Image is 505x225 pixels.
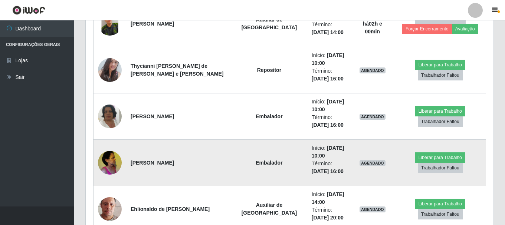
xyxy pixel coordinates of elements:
time: [DATE] 20:00 [312,215,344,221]
time: [DATE] 10:00 [312,99,344,112]
button: Liberar para Trabalho [415,60,465,70]
time: [DATE] 16:00 [312,168,344,174]
button: Trabalhador Faltou [418,163,463,173]
img: 1751462505054.jpeg [98,54,122,86]
li: Início: [312,98,346,113]
li: Início: [312,144,346,160]
button: Liberar para Trabalho [415,199,465,209]
button: Forçar Encerramento [402,24,452,34]
strong: [PERSON_NAME] [131,113,174,119]
strong: [PERSON_NAME] [131,160,174,166]
li: Término: [312,67,346,83]
button: Trabalhador Faltou [418,70,463,80]
strong: [PERSON_NAME] [131,21,174,27]
img: 1739839717367.jpeg [98,147,122,178]
time: [DATE] 14:00 [312,29,344,35]
strong: Thycianni [PERSON_NAME] de [PERSON_NAME] e [PERSON_NAME] [131,63,223,77]
button: Trabalhador Faltou [418,209,463,219]
time: [DATE] 10:00 [312,52,344,66]
span: AGENDADO [360,160,386,166]
strong: Auxiliar de [GEOGRAPHIC_DATA] [242,202,297,216]
li: Término: [312,21,346,36]
strong: Embalador [256,160,282,166]
strong: há 02 h e 00 min [363,21,382,34]
strong: Ehlionaldo de [PERSON_NAME] [131,206,210,212]
time: [DATE] 16:00 [312,76,344,82]
button: Trabalhador Faltou [418,116,463,127]
strong: Repositor [257,67,281,73]
span: AGENDADO [360,206,386,212]
button: Liberar para Trabalho [415,106,465,116]
li: Término: [312,206,346,222]
img: 1742239917826.jpeg [98,8,122,39]
strong: Embalador [256,113,282,119]
li: Término: [312,113,346,129]
img: 1676496034794.jpeg [98,95,122,138]
span: AGENDADO [360,114,386,120]
li: Término: [312,160,346,175]
li: Início: [312,191,346,206]
time: [DATE] 16:00 [312,122,344,128]
li: Início: [312,52,346,67]
button: Avaliação [452,24,478,34]
button: Liberar para Trabalho [415,152,465,163]
time: [DATE] 10:00 [312,145,344,159]
time: [DATE] 14:00 [312,191,344,205]
span: AGENDADO [360,67,386,73]
img: CoreUI Logo [12,6,45,15]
